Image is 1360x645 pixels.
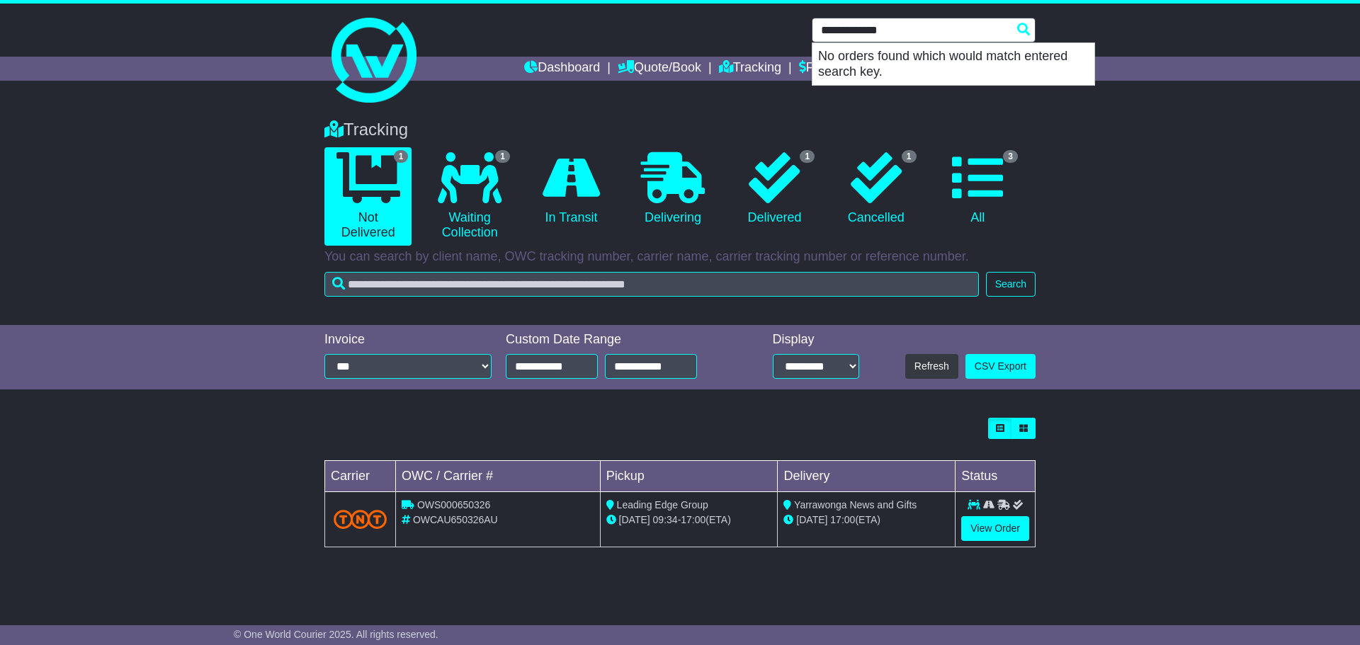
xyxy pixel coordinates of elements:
a: Delivering [629,147,716,231]
p: You can search by client name, OWC tracking number, carrier name, carrier tracking number or refe... [324,249,1036,265]
span: Leading Edge Group [617,499,708,510]
span: © One World Courier 2025. All rights reserved. [234,629,438,640]
a: 1 Delivered [731,147,818,231]
div: (ETA) [783,513,949,527]
td: Carrier [325,461,396,492]
div: - (ETA) [606,513,772,527]
a: 3 All [934,147,1021,231]
span: 1 [902,150,917,163]
a: 1 Cancelled [832,147,919,231]
span: 17:00 [681,514,705,525]
span: 09:34 [653,514,678,525]
a: 1 Not Delivered [324,147,412,246]
a: Dashboard [524,57,600,81]
button: Refresh [905,354,958,379]
span: 1 [495,150,510,163]
a: CSV Export [965,354,1036,379]
span: OWS000650326 [417,499,491,510]
td: Delivery [778,461,956,492]
p: No orders found which would match entered search key. [812,43,1094,85]
a: 1 Waiting Collection [426,147,513,246]
div: Tracking [317,120,1043,140]
span: Yarrawonga News and Gifts [794,499,917,510]
span: 1 [800,150,815,163]
div: Display [773,332,859,348]
span: 3 [1003,150,1018,163]
td: Pickup [600,461,778,492]
div: Invoice [324,332,492,348]
button: Search [986,272,1036,297]
td: Status [956,461,1036,492]
span: 17:00 [830,514,855,525]
div: Custom Date Range [506,332,733,348]
span: 1 [394,150,409,163]
a: View Order [961,516,1029,541]
a: Tracking [719,57,781,81]
img: TNT_Domestic.png [334,510,387,529]
a: Financials [799,57,863,81]
a: In Transit [528,147,615,231]
span: OWCAU650326AU [413,514,498,525]
td: OWC / Carrier # [396,461,601,492]
span: [DATE] [796,514,827,525]
a: Quote/Book [618,57,701,81]
span: [DATE] [619,514,650,525]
